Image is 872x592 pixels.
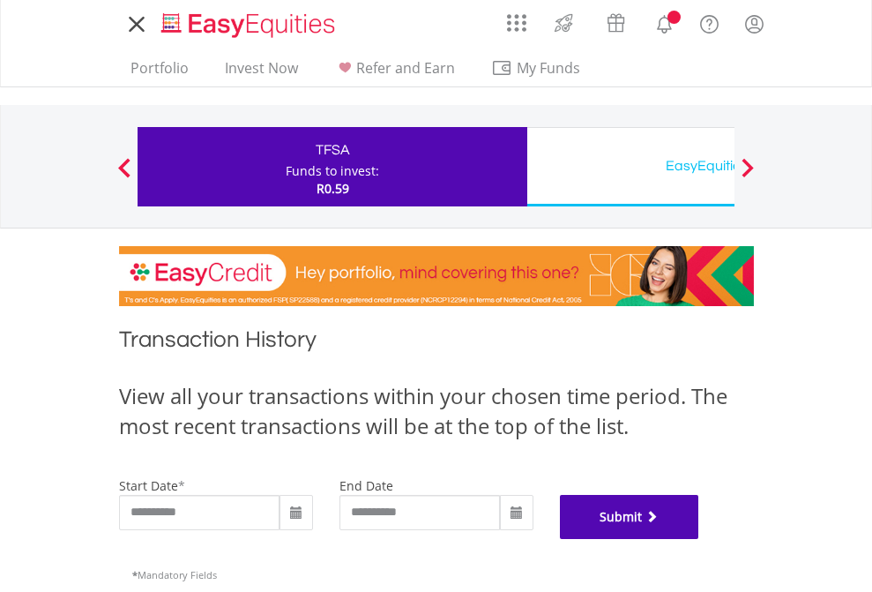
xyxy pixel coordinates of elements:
[158,11,342,40] img: EasyEquities_Logo.png
[327,59,462,86] a: Refer and Earn
[732,4,777,43] a: My Profile
[107,167,142,184] button: Previous
[148,138,517,162] div: TFSA
[601,9,630,37] img: vouchers-v2.svg
[590,4,642,37] a: Vouchers
[356,58,455,78] span: Refer and Earn
[123,59,196,86] a: Portfolio
[491,56,607,79] span: My Funds
[339,477,393,494] label: end date
[132,568,217,581] span: Mandatory Fields
[642,4,687,40] a: Notifications
[119,381,754,442] div: View all your transactions within your chosen time period. The most recent transactions will be a...
[119,477,178,494] label: start date
[496,4,538,33] a: AppsGrid
[730,167,765,184] button: Next
[154,4,342,40] a: Home page
[687,4,732,40] a: FAQ's and Support
[317,180,349,197] span: R0.59
[119,324,754,363] h1: Transaction History
[560,495,699,539] button: Submit
[218,59,305,86] a: Invest Now
[119,246,754,306] img: EasyCredit Promotion Banner
[286,162,379,180] div: Funds to invest:
[507,13,526,33] img: grid-menu-icon.svg
[549,9,578,37] img: thrive-v2.svg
